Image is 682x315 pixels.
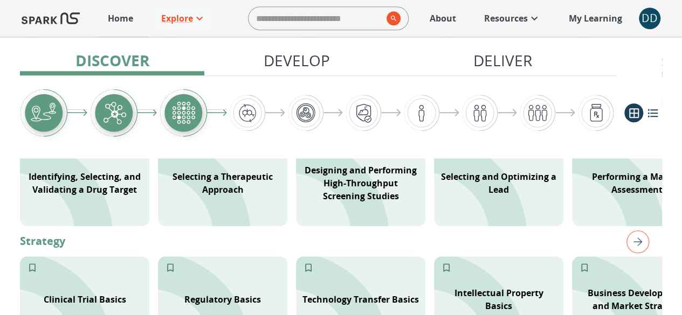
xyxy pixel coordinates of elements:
div: Spark NS branding pattern [158,140,287,226]
div: SPARK NS branding pattern [434,140,563,226]
img: arrow-right [265,109,285,117]
button: grid view [624,103,643,122]
p: My Learning [569,12,622,25]
svg: Add to My Learning [579,262,590,273]
p: Designing and Performing High-Throughput Screening Studies [302,164,419,202]
p: Develop [264,49,330,72]
img: arrow-right [67,109,87,116]
a: Resources [479,6,546,30]
img: arrow-right [381,109,401,117]
img: arrow-right [207,109,227,116]
p: Strategy [20,233,662,249]
button: search [382,7,401,30]
p: Intellectual Property Basics [440,286,557,312]
p: Resources [484,12,528,25]
p: Technology Transfer Basics [302,293,419,306]
a: My Learning [563,6,628,30]
button: list view [643,103,662,122]
svg: Add to My Learning [303,262,314,273]
a: About [424,6,461,30]
div: SPARK NS branding pattern [296,140,425,226]
p: Discover [75,49,149,72]
a: Explore [156,6,211,30]
a: Home [102,6,139,30]
svg: Add to My Learning [27,262,38,273]
p: Regulatory Basics [184,293,261,306]
svg: Add to My Learning [441,262,452,273]
svg: Add to My Learning [165,262,176,273]
p: About [430,12,456,25]
img: arrow-right [555,109,575,117]
p: Deliver [473,49,532,72]
p: Selecting and Optimizing a Lead [440,170,557,196]
p: Identifying, Selecting, and Validating a Drug Target [26,170,143,196]
button: account of current user [639,8,660,29]
div: Dart hitting bullseye [20,140,149,226]
img: arrow-right [323,109,343,117]
img: Logo of SPARK at Stanford [22,5,80,31]
p: Explore [161,12,193,25]
p: Selecting a Therapeutic Approach [164,170,281,196]
img: arrow-right [137,109,157,116]
button: right [622,226,649,257]
p: Home [108,12,133,25]
img: arrow-right [439,109,459,117]
div: Graphic showing the progression through the Discover, Develop, and Deliver pipeline, highlighting... [20,89,614,137]
div: DD [639,8,660,29]
img: arrow-right [498,109,518,117]
p: Clinical Trial Basics [44,293,126,306]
